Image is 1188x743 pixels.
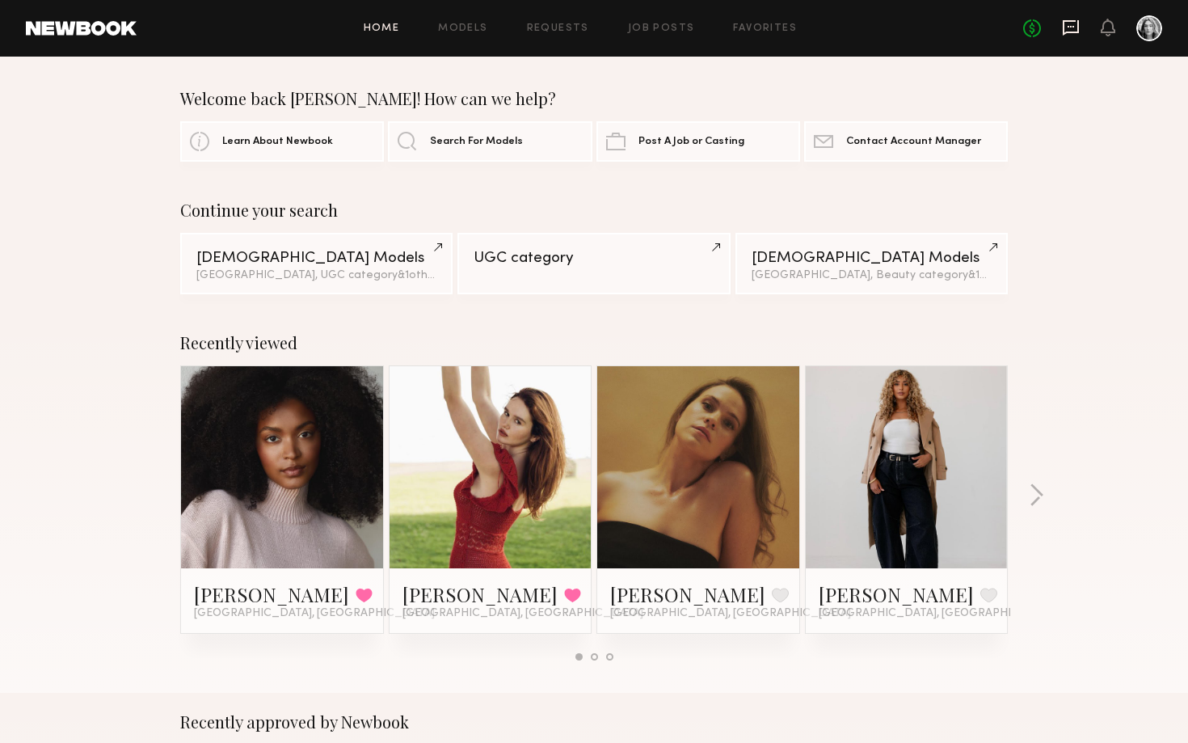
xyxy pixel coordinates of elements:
a: [PERSON_NAME] [402,581,558,607]
a: Models [438,23,487,34]
span: Search For Models [430,137,523,147]
span: & 1 other filter [398,270,467,281]
span: [GEOGRAPHIC_DATA], [GEOGRAPHIC_DATA] [610,607,851,620]
span: [GEOGRAPHIC_DATA], [GEOGRAPHIC_DATA] [819,607,1060,620]
span: & 1 other filter [968,270,1038,281]
div: [DEMOGRAPHIC_DATA] Models [196,251,436,266]
span: Learn About Newbook [222,137,333,147]
div: Recently viewed [180,333,1008,353]
a: Job Posts [628,23,695,34]
a: [DEMOGRAPHIC_DATA] Models[GEOGRAPHIC_DATA], Beauty category&1other filter [735,233,1008,294]
a: [PERSON_NAME] [819,581,974,607]
a: Home [364,23,400,34]
a: Learn About Newbook [180,121,384,162]
span: Contact Account Manager [846,137,981,147]
a: [DEMOGRAPHIC_DATA] Models[GEOGRAPHIC_DATA], UGC category&1other filter [180,233,453,294]
div: [GEOGRAPHIC_DATA], UGC category [196,270,436,281]
div: Welcome back [PERSON_NAME]! How can we help? [180,89,1008,108]
div: [DEMOGRAPHIC_DATA] Models [752,251,992,266]
div: [GEOGRAPHIC_DATA], Beauty category [752,270,992,281]
span: Post A Job or Casting [638,137,744,147]
span: [GEOGRAPHIC_DATA], [GEOGRAPHIC_DATA] [194,607,435,620]
div: UGC category [474,251,714,266]
span: [GEOGRAPHIC_DATA], [GEOGRAPHIC_DATA] [402,607,643,620]
a: UGC category [457,233,730,294]
div: Recently approved by Newbook [180,712,1008,732]
div: Continue your search [180,201,1008,220]
a: Favorites [733,23,797,34]
a: Search For Models [388,121,592,162]
a: Post A Job or Casting [596,121,800,162]
a: Contact Account Manager [804,121,1008,162]
a: Requests [527,23,589,34]
a: [PERSON_NAME] [610,581,765,607]
a: [PERSON_NAME] [194,581,349,607]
